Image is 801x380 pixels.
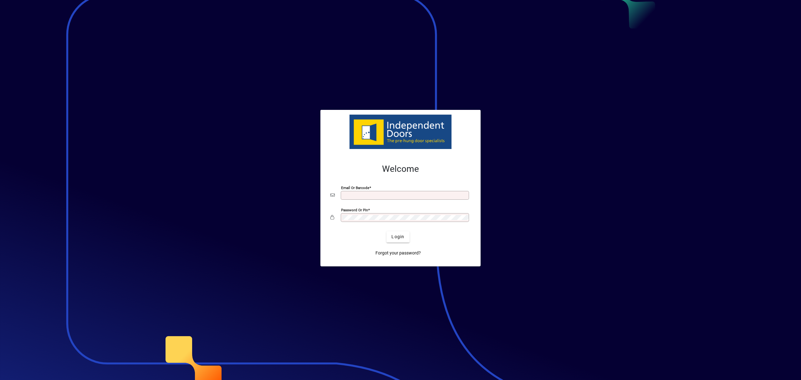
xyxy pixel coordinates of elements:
button: Login [386,231,409,243]
mat-label: Password or Pin [341,208,368,212]
h2: Welcome [330,164,471,174]
span: Forgot your password? [375,250,421,256]
a: Forgot your password? [373,248,423,259]
mat-label: Email or Barcode [341,185,369,190]
span: Login [391,234,404,240]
